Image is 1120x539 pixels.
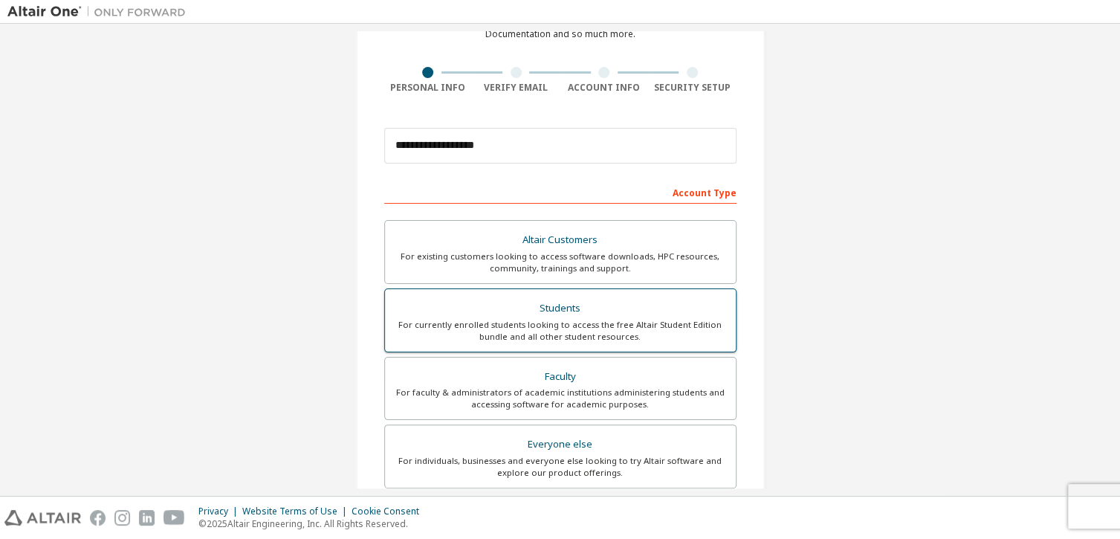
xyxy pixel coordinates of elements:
[7,4,193,19] img: Altair One
[198,506,242,517] div: Privacy
[472,82,560,94] div: Verify Email
[394,298,727,319] div: Students
[114,510,130,526] img: instagram.svg
[139,510,155,526] img: linkedin.svg
[242,506,352,517] div: Website Terms of Use
[394,230,727,251] div: Altair Customers
[648,82,737,94] div: Security Setup
[394,434,727,455] div: Everyone else
[394,251,727,274] div: For existing customers looking to access software downloads, HPC resources, community, trainings ...
[394,319,727,343] div: For currently enrolled students looking to access the free Altair Student Edition bundle and all ...
[384,180,737,204] div: Account Type
[560,82,649,94] div: Account Info
[4,510,81,526] img: altair_logo.svg
[394,367,727,387] div: Faculty
[198,517,428,530] p: © 2025 Altair Engineering, Inc. All Rights Reserved.
[164,510,185,526] img: youtube.svg
[352,506,428,517] div: Cookie Consent
[394,455,727,479] div: For individuals, businesses and everyone else looking to try Altair software and explore our prod...
[90,510,106,526] img: facebook.svg
[384,82,473,94] div: Personal Info
[394,387,727,410] div: For faculty & administrators of academic institutions administering students and accessing softwa...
